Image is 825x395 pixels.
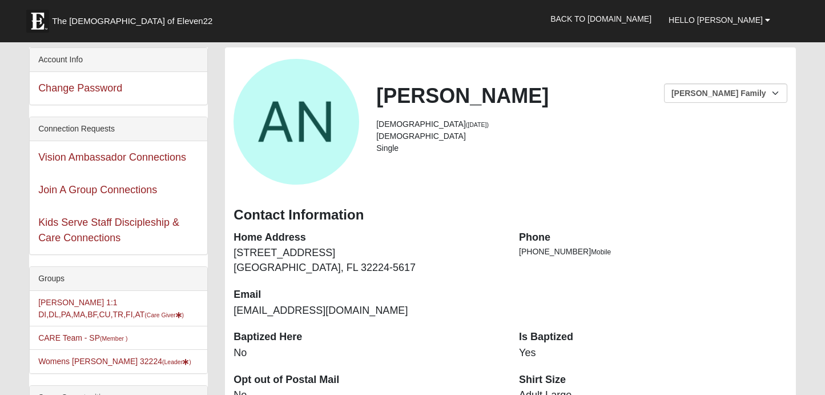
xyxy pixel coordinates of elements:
[30,117,207,141] div: Connection Requests
[234,230,502,245] dt: Home Address
[519,346,787,361] dd: Yes
[376,83,787,108] h2: [PERSON_NAME]
[376,142,787,154] li: Single
[234,246,502,275] dd: [STREET_ADDRESS] [GEOGRAPHIC_DATA], FL 32224-5617
[38,217,179,244] a: Kids Serve Staff Discipleship & Care Connections
[519,246,787,258] li: [PHONE_NUMBER]
[519,373,787,388] dt: Shirt Size
[21,4,249,33] a: The [DEMOGRAPHIC_DATA] of Eleven22
[30,267,207,291] div: Groups
[30,48,207,72] div: Account Info
[38,184,157,195] a: Join A Group Connections
[144,312,184,318] small: (Care Giver )
[38,82,122,94] a: Change Password
[669,15,763,25] span: Hello [PERSON_NAME]
[38,333,127,342] a: CARE Team - SP(Member )
[100,335,127,342] small: (Member )
[466,121,489,128] small: ([DATE])
[38,151,186,163] a: Vision Ambassador Connections
[376,130,787,142] li: [DEMOGRAPHIC_DATA]
[660,6,779,34] a: Hello [PERSON_NAME]
[38,298,184,319] a: [PERSON_NAME] 1:1 DI,DL,PA,MA,BF,CU,TR,FI,AT(Care Giver)
[376,118,787,130] li: [DEMOGRAPHIC_DATA]
[234,373,502,388] dt: Opt out of Postal Mail
[234,330,502,345] dt: Baptized Here
[26,10,49,33] img: Eleven22 logo
[52,15,212,27] span: The [DEMOGRAPHIC_DATA] of Eleven22
[234,207,787,224] h3: Contact Information
[591,248,611,256] span: Mobile
[234,59,359,185] a: View Fullsize Photo
[234,346,502,361] dd: No
[542,5,660,33] a: Back to [DOMAIN_NAME]
[234,304,502,318] dd: [EMAIL_ADDRESS][DOMAIN_NAME]
[234,288,502,302] dt: Email
[519,330,787,345] dt: Is Baptized
[519,230,787,245] dt: Phone
[38,357,191,366] a: Womens [PERSON_NAME] 32224(Leader)
[162,358,191,365] small: (Leader )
